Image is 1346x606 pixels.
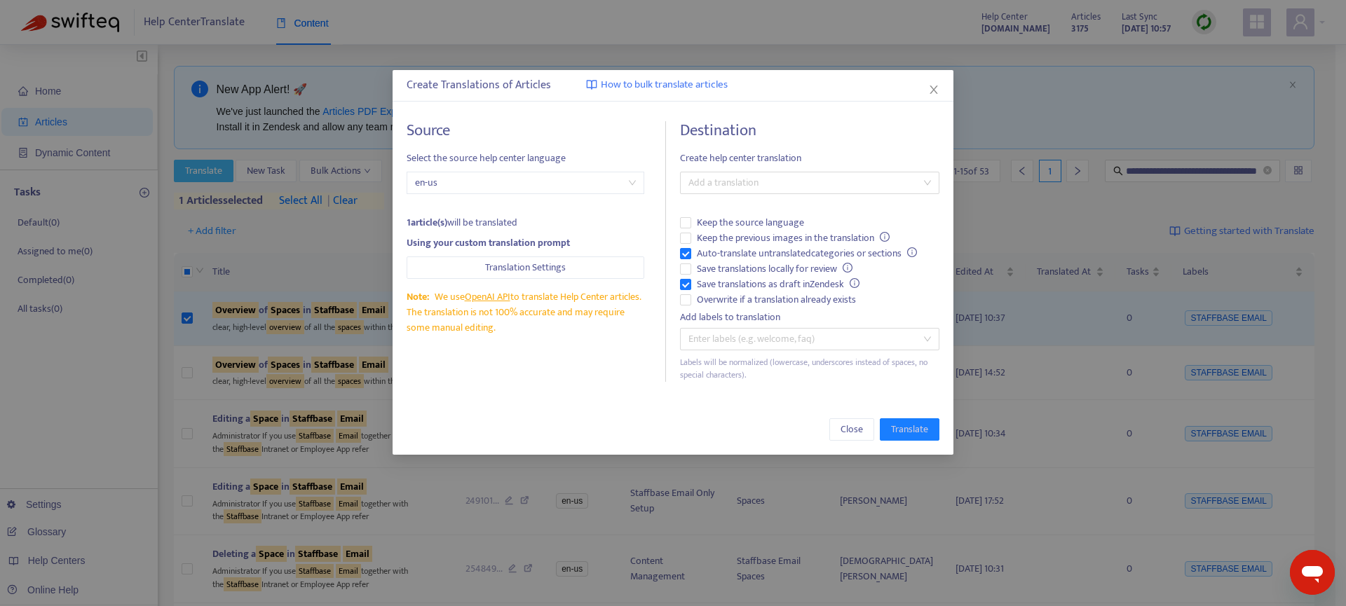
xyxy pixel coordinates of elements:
span: How to bulk translate articles [601,77,728,93]
span: Close [841,422,863,437]
div: will be translated [407,215,644,230]
span: info-circle [843,263,852,273]
span: close [928,84,939,95]
div: Labels will be normalized (lowercase, underscores instead of spaces, no special characters). [680,356,939,383]
div: Create Translations of Articles [407,77,939,94]
span: Translation Settings [485,260,566,275]
span: info-circle [907,247,917,257]
span: Create help center translation [680,151,939,166]
button: Close [926,82,941,97]
img: image-link [586,79,597,90]
span: en-us [415,172,636,193]
span: Note: [407,289,429,305]
h4: Destination [680,121,939,140]
div: We use to translate Help Center articles. The translation is not 100% accurate and may require so... [407,289,644,336]
button: Translate [880,418,939,441]
h4: Source [407,121,644,140]
div: Using your custom translation prompt [407,235,644,251]
span: Keep the source language [691,215,810,230]
span: Select the source help center language [407,151,644,166]
span: info-circle [850,278,859,288]
div: Add labels to translation [680,310,939,325]
a: How to bulk translate articles [586,77,728,93]
span: Keep the previous images in the translation [691,230,895,246]
span: Save translations as draft in Zendesk [691,277,865,292]
iframe: Button to launch messaging window, conversation in progress [1290,550,1335,595]
button: Close [829,418,874,441]
strong: 1 article(s) [407,214,447,230]
button: Translation Settings [407,256,644,279]
a: OpenAI API [465,289,510,305]
span: Overwrite if a translation already exists [691,292,862,308]
span: Auto-translate untranslated categories or sections [691,246,923,261]
span: info-circle [880,232,890,242]
span: Save translations locally for review [691,261,858,277]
